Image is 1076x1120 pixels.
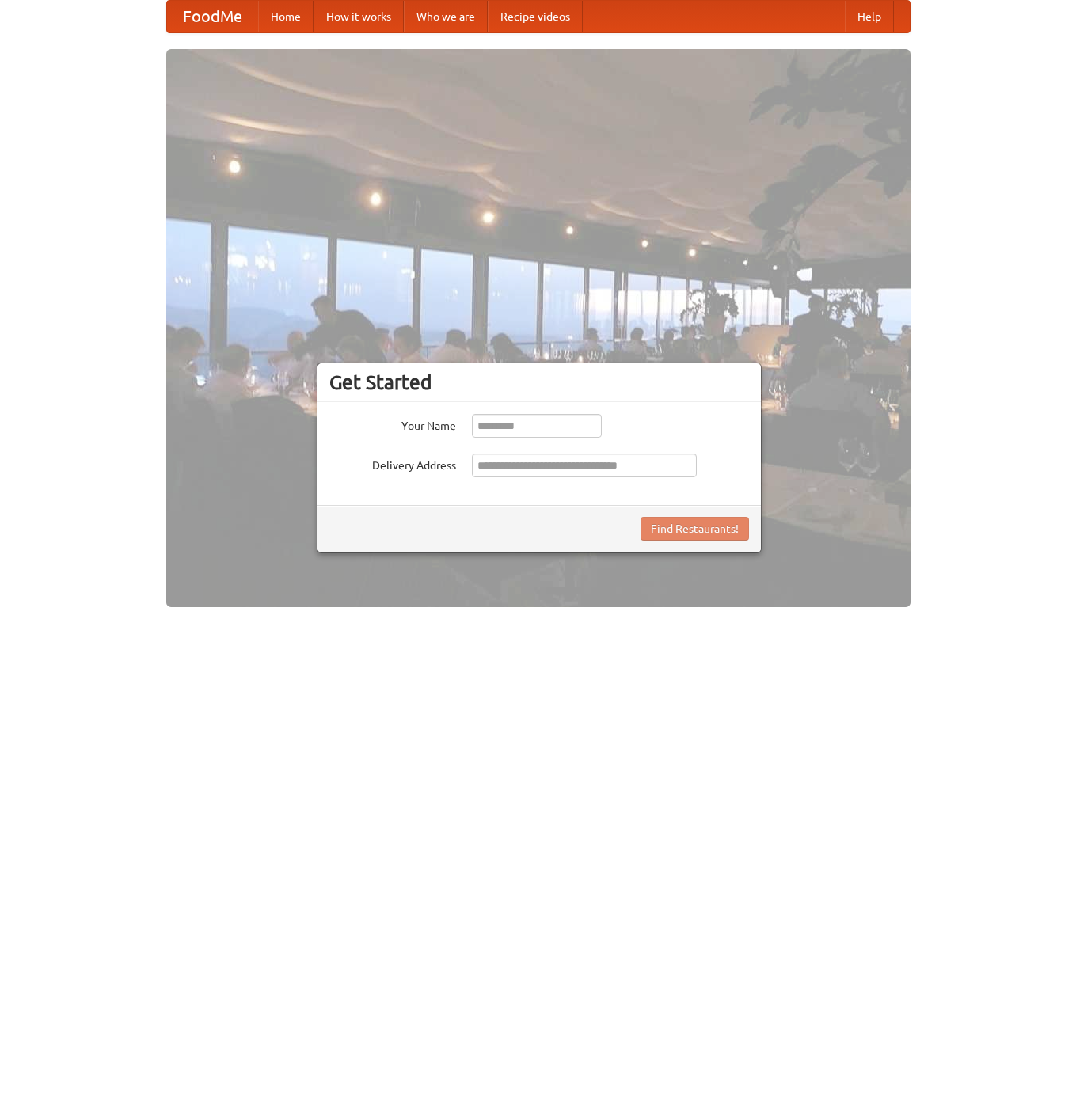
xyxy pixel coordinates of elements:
[258,1,314,32] a: Home
[329,454,456,473] label: Delivery Address
[488,1,583,32] a: Recipe videos
[167,1,258,32] a: FoodMe
[329,370,749,394] h3: Get Started
[845,1,894,32] a: Help
[404,1,488,32] a: Who we are
[641,517,749,541] button: Find Restaurants!
[314,1,404,32] a: How it works
[329,414,456,434] label: Your Name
